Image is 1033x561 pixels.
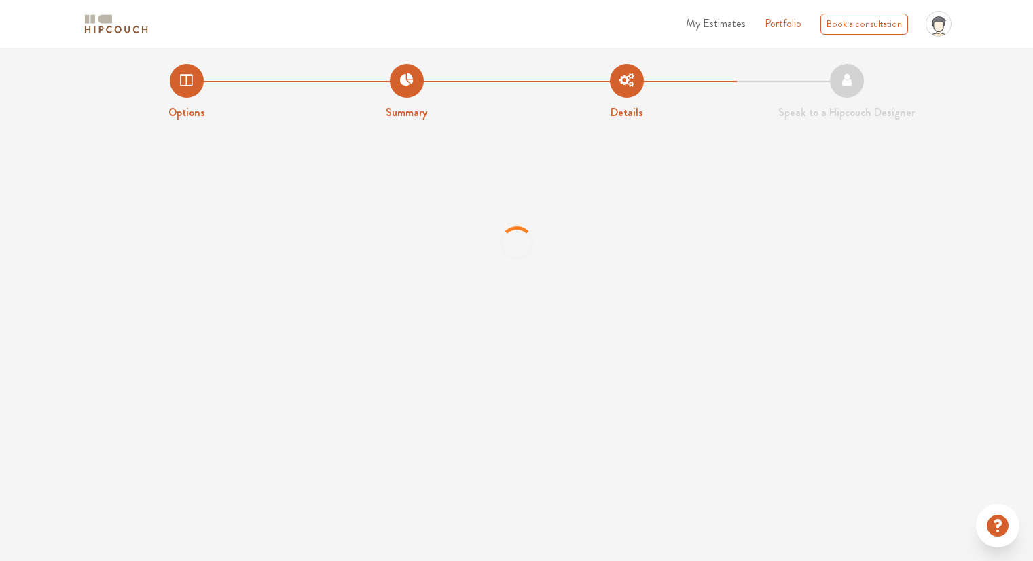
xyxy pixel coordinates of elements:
strong: Summary [386,105,427,120]
span: logo-horizontal.svg [82,9,150,39]
strong: Speak to a Hipcouch Designer [778,105,915,120]
img: logo-horizontal.svg [82,12,150,36]
div: Book a consultation [820,14,908,35]
span: My Estimates [686,16,746,31]
a: Portfolio [765,16,801,32]
strong: Details [611,105,643,120]
strong: Options [168,105,205,120]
